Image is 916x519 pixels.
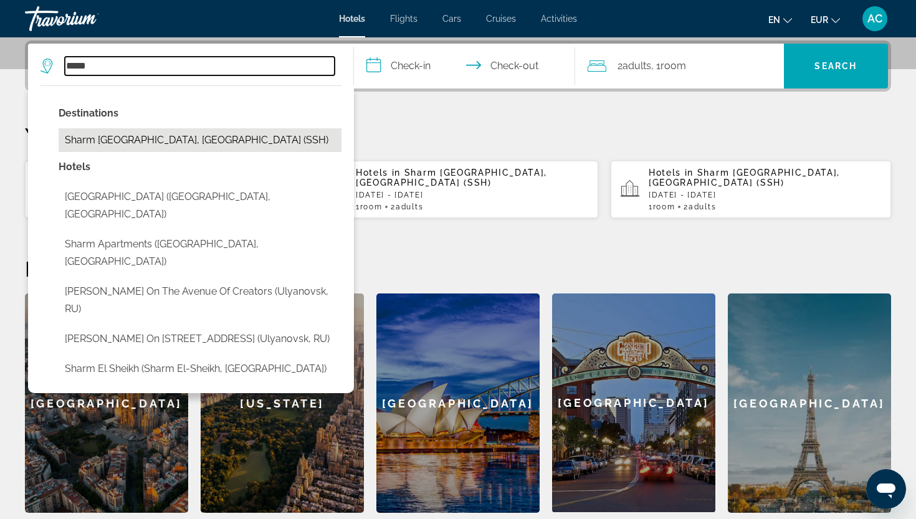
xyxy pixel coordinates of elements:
div: [GEOGRAPHIC_DATA] [728,293,891,513]
span: AC [867,12,882,25]
span: Hotels in [356,168,401,178]
div: [GEOGRAPHIC_DATA] [376,293,540,513]
a: San Diego[GEOGRAPHIC_DATA] [552,293,715,513]
button: Hotels in Sharm [GEOGRAPHIC_DATA], [GEOGRAPHIC_DATA] (SSH)[DATE] - [DATE]1Room2Adults [25,160,305,219]
a: Activities [541,14,577,24]
p: City options [59,105,341,122]
span: Hotels in [649,168,694,178]
button: Select city: Sharm El Sheikh, Egypt (SSH) [59,128,341,152]
span: 2 [618,57,651,75]
button: Search [784,44,889,88]
button: Change currency [811,11,840,29]
button: Select hotel: Sharm El sheikh (Sharm El-Sheikh, EG) [59,357,341,381]
span: , 1 [651,57,686,75]
p: [DATE] - [DATE] [649,191,881,199]
button: Select check in and out date [354,44,575,88]
a: Cruises [486,14,516,24]
h2: Featured Destinations [25,256,891,281]
a: Barcelona[GEOGRAPHIC_DATA] [25,293,188,513]
p: Your Recent Searches [25,123,891,148]
button: User Menu [859,6,891,32]
p: [DATE] - [DATE] [356,191,588,199]
span: 2 [684,202,716,211]
button: Hotels in Sharm [GEOGRAPHIC_DATA], [GEOGRAPHIC_DATA] (SSH)[DATE] - [DATE]1Room2Adults [611,160,891,219]
span: EUR [811,15,828,25]
span: Search [814,61,857,71]
a: Cars [442,14,461,24]
span: Adults [623,60,651,72]
span: Adults [689,202,716,211]
span: 1 [649,202,675,211]
button: Select hotel: Sharman on General Tyulenev Avenue 48 (Ulyanovsk, RU) [59,327,341,351]
div: [GEOGRAPHIC_DATA] [25,293,188,513]
button: Select hotel: Sharm Hills Resort (Sharm El-Sheikh, EG) [59,185,341,226]
span: 2 [391,202,423,211]
div: [GEOGRAPHIC_DATA] [552,293,715,512]
a: Hotels [339,14,365,24]
div: Search widget [28,44,888,88]
a: Flights [390,14,417,24]
a: Sydney[GEOGRAPHIC_DATA] [376,293,540,513]
p: Hotel options [59,158,341,176]
span: Sharm [GEOGRAPHIC_DATA], [GEOGRAPHIC_DATA] (SSH) [649,168,840,188]
button: Travelers: 2 adults, 0 children [575,44,784,88]
a: Paris[GEOGRAPHIC_DATA] [728,293,891,513]
span: Adults [396,202,423,211]
span: en [768,15,780,25]
span: Room [360,202,383,211]
span: Sharm [GEOGRAPHIC_DATA], [GEOGRAPHIC_DATA] (SSH) [356,168,547,188]
button: Change language [768,11,792,29]
button: Select hotel: Sharman on the Avenue of Creators (Ulyanovsk, RU) [59,280,341,321]
a: Travorium [25,2,150,35]
input: Search hotel destination [65,57,335,75]
iframe: Bouton de lancement de la fenêtre de messagerie [866,469,906,509]
button: Hotels in Sharm [GEOGRAPHIC_DATA], [GEOGRAPHIC_DATA] (SSH)[DATE] - [DATE]1Room2Adults [318,160,598,219]
span: Room [661,60,686,72]
span: Room [653,202,675,211]
button: Select hotel: Sharm Apartments (Khabarovsk, RU) [59,232,341,274]
span: 1 [356,202,382,211]
div: Destination search results [28,85,354,393]
a: New York[US_STATE] [201,293,364,513]
div: [US_STATE] [201,293,364,513]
